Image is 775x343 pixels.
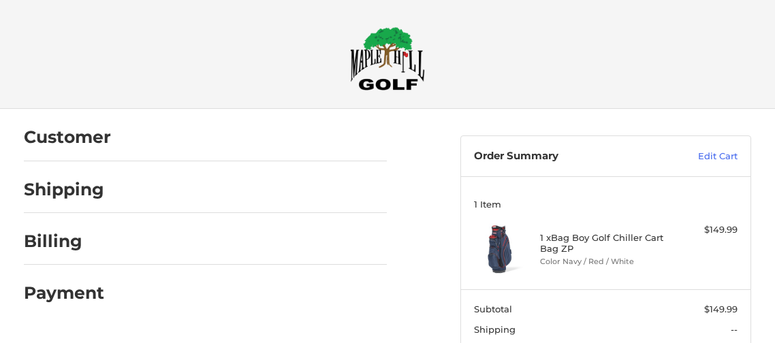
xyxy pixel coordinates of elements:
li: Color Navy / Red / White [540,256,669,267]
h2: Customer [24,127,111,148]
a: Edit Cart [654,150,738,163]
span: $149.99 [704,304,738,314]
h3: Order Summary [474,150,654,163]
span: Shipping [474,324,516,335]
span: Subtotal [474,304,512,314]
h4: 1 x Bag Boy Golf Chiller Cart Bag ZP [540,232,669,255]
div: $149.99 [671,223,738,237]
iframe: Google Customer Reviews [663,306,775,343]
h2: Billing [24,231,104,252]
h3: 1 Item [474,199,738,210]
h2: Shipping [24,179,104,200]
img: Maple Hill Golf [350,27,425,91]
h2: Payment [24,282,104,304]
iframe: Gorgias live chat messenger [14,284,161,329]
